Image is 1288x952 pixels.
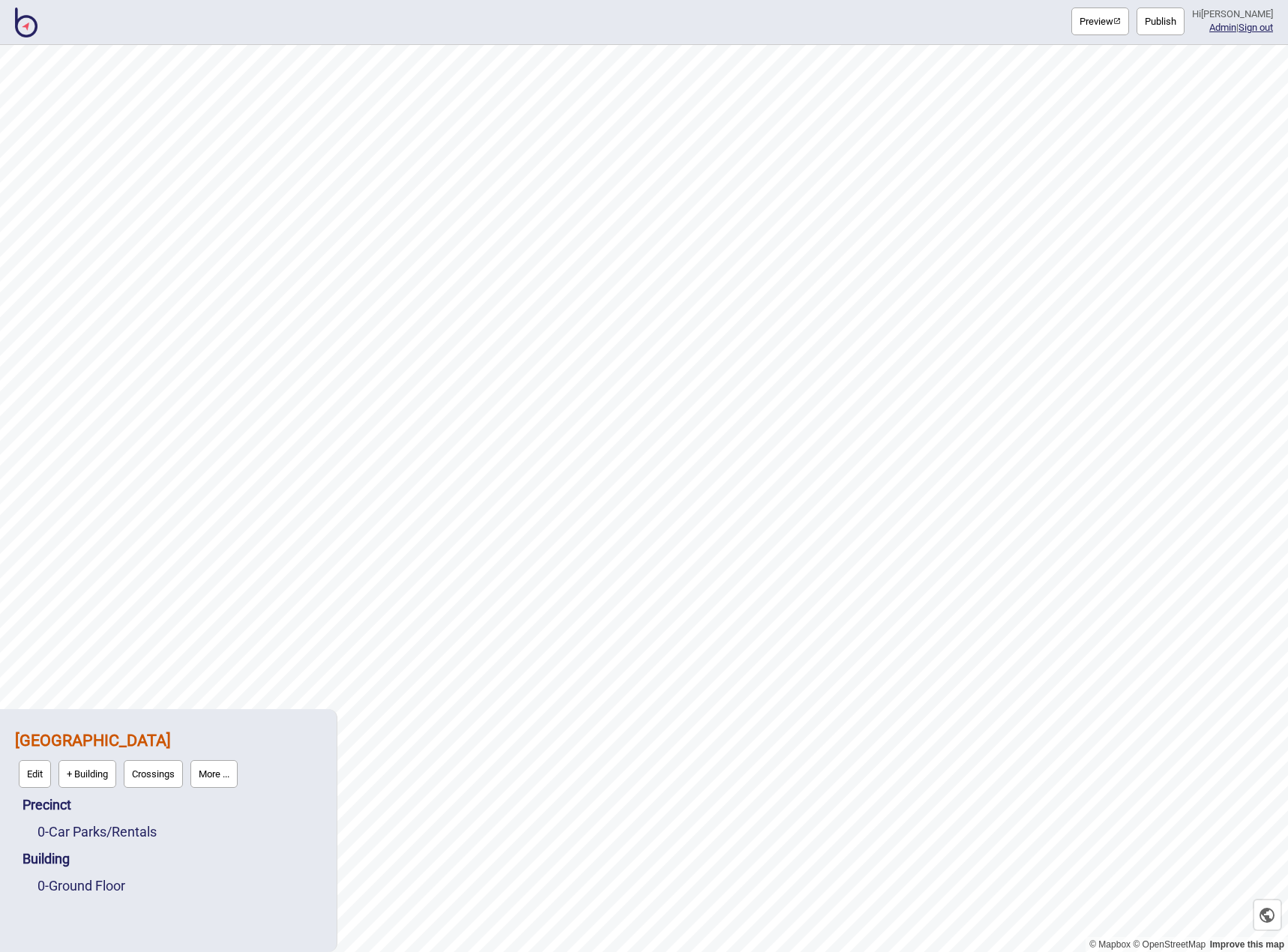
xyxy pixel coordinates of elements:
[15,731,171,750] a: [GEOGRAPHIC_DATA]
[22,851,70,867] a: Building
[15,7,37,37] img: BindiMaps CMS
[58,760,116,788] button: + Building
[1239,22,1273,33] button: Sign out
[22,797,71,813] a: Precinct
[187,756,241,792] a: More ...
[15,756,55,792] a: Edit
[37,878,125,894] a: 0-Ground Floor
[15,724,322,792] div: Sunshine Coast Airport
[1137,7,1185,35] button: Publish
[1071,7,1129,35] a: Previewpreview
[124,760,183,788] button: Crossings
[37,824,157,840] a: 0-Car Parks/Rentals
[1089,939,1131,950] a: Mapbox
[37,873,322,900] div: Ground Floor
[1113,17,1121,25] img: preview
[1071,7,1129,35] button: Preview
[190,760,238,788] button: More ...
[1209,22,1236,33] a: Admin
[120,756,187,792] a: Crossings
[1210,939,1284,950] a: Map feedback
[37,819,322,846] div: Car Parks/Rentals
[1133,939,1206,950] a: OpenStreetMap
[19,760,51,788] button: Edit
[1209,22,1239,33] span: |
[1192,7,1273,21] div: Hi [PERSON_NAME]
